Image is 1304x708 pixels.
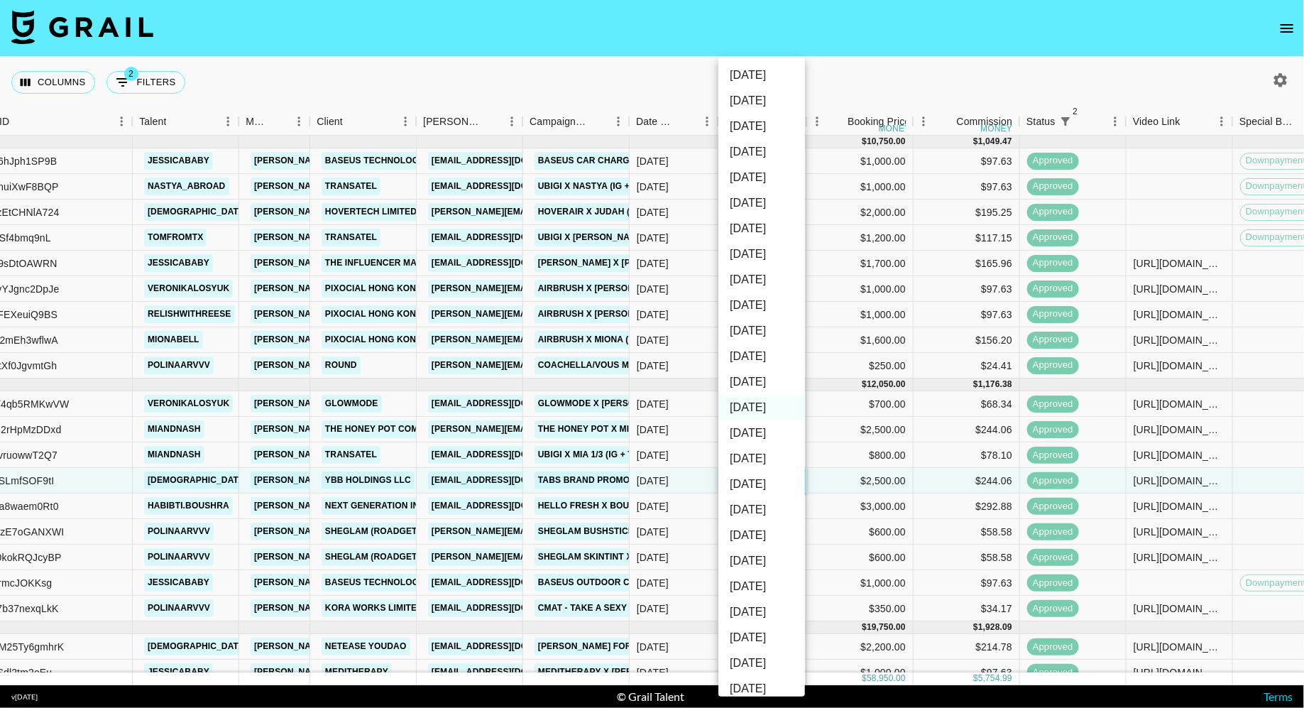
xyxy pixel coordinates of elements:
[718,548,805,574] li: [DATE]
[718,369,805,395] li: [DATE]
[718,114,805,139] li: [DATE]
[718,599,805,625] li: [DATE]
[718,344,805,369] li: [DATE]
[718,190,805,216] li: [DATE]
[718,395,805,420] li: [DATE]
[718,625,805,650] li: [DATE]
[718,574,805,599] li: [DATE]
[718,446,805,472] li: [DATE]
[718,216,805,241] li: [DATE]
[718,676,805,702] li: [DATE]
[718,472,805,497] li: [DATE]
[718,497,805,523] li: [DATE]
[718,420,805,446] li: [DATE]
[718,523,805,548] li: [DATE]
[718,293,805,318] li: [DATE]
[718,318,805,344] li: [DATE]
[718,139,805,165] li: [DATE]
[718,267,805,293] li: [DATE]
[718,165,805,190] li: [DATE]
[718,62,805,88] li: [DATE]
[718,650,805,676] li: [DATE]
[718,88,805,114] li: [DATE]
[718,241,805,267] li: [DATE]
